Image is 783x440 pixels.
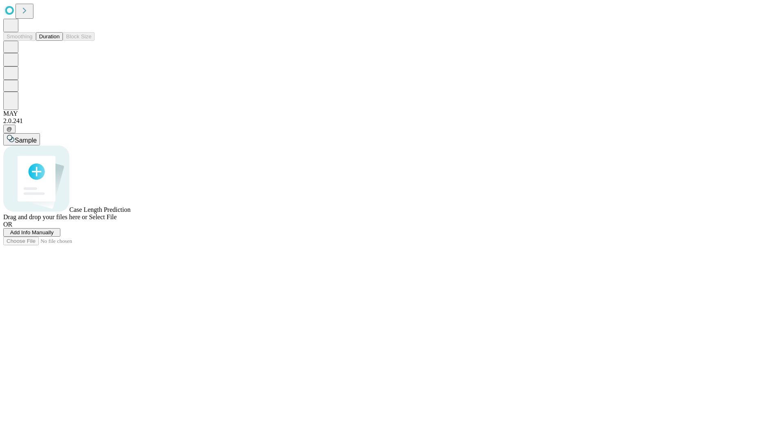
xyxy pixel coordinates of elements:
[7,126,12,132] span: @
[36,32,63,41] button: Duration
[15,137,37,144] span: Sample
[3,110,780,117] div: MAY
[3,32,36,41] button: Smoothing
[3,125,15,133] button: @
[63,32,95,41] button: Block Size
[3,117,780,125] div: 2.0.241
[3,133,40,145] button: Sample
[3,228,60,237] button: Add Info Manually
[3,221,12,228] span: OR
[69,206,130,213] span: Case Length Prediction
[3,213,87,220] span: Drag and drop your files here or
[10,229,54,235] span: Add Info Manually
[89,213,117,220] span: Select File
